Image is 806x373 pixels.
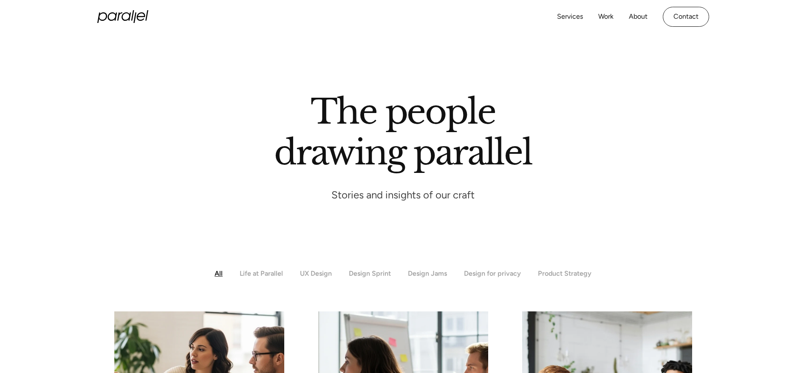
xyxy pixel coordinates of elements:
[97,10,148,23] a: home
[629,11,648,23] a: About
[557,11,583,23] a: Services
[240,269,283,277] div: Life at Parallel
[538,269,591,277] div: Product Strategy
[331,188,475,201] p: Stories and insights of our craft
[349,269,391,277] div: Design Sprint
[598,11,614,23] a: Work
[215,269,223,277] div: All
[464,269,521,277] div: Design for privacy
[274,91,532,173] h1: The people drawing parallel
[663,7,709,27] a: Contact
[408,269,447,277] div: Design Jams
[300,269,332,277] div: UX Design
